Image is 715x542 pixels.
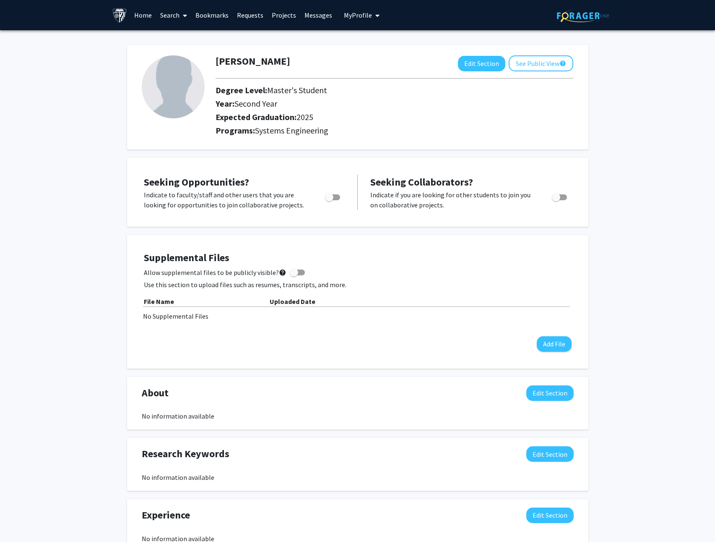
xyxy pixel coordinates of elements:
[557,9,609,22] img: ForagerOne Logo
[559,58,566,68] mat-icon: help
[144,280,572,290] p: Use this section to upload files such as resumes, transcripts, and more.
[537,336,572,352] button: Add File
[6,504,36,536] iframe: Chat
[216,126,573,136] h2: Programs:
[142,385,169,401] span: About
[144,267,286,278] span: Allow supplemental files to be publicly visible?
[233,0,268,30] a: Requests
[296,112,313,122] span: 2025
[526,385,574,401] button: Edit About
[142,411,574,421] div: No information available
[267,85,327,95] span: Master's Student
[112,8,127,23] img: Johns Hopkins University Logo
[142,508,190,523] span: Experience
[370,190,536,210] p: Indicate if you are looking for other students to join you on collaborative projects.
[526,508,574,523] button: Edit Experience
[144,190,309,210] p: Indicate to faculty/staff and other users that you are looking for opportunities to join collabor...
[144,252,572,264] h4: Supplemental Files
[279,267,286,278] mat-icon: help
[234,98,277,109] span: Second Year
[509,55,573,71] button: See Public View
[143,311,572,321] div: No Supplemental Files
[370,175,473,189] span: Seeking Collaborators?
[344,11,372,19] span: My Profile
[142,472,574,482] div: No information available
[144,175,249,189] span: Seeking Opportunities?
[142,446,229,461] span: Research Keywords
[300,0,336,30] a: Messages
[216,55,290,68] h1: [PERSON_NAME]
[156,0,191,30] a: Search
[255,125,328,136] span: Systems Engineering
[526,446,574,462] button: Edit Research Keywords
[268,0,300,30] a: Projects
[130,0,156,30] a: Home
[216,85,512,95] h2: Degree Level:
[322,190,345,202] div: Toggle
[458,56,505,71] button: Edit Section
[216,112,512,122] h2: Expected Graduation:
[549,190,572,202] div: Toggle
[270,297,315,306] b: Uploaded Date
[142,55,205,118] img: Profile Picture
[144,297,174,306] b: File Name
[216,99,512,109] h2: Year:
[191,0,233,30] a: Bookmarks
